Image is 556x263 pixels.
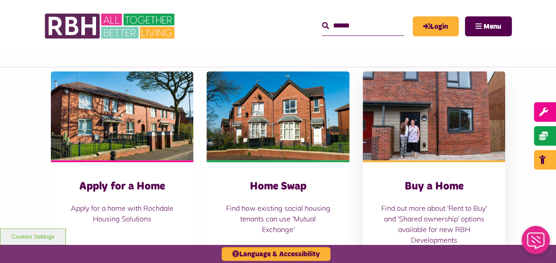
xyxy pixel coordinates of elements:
[413,16,459,36] a: MyRBH
[483,23,501,30] span: Menu
[322,16,404,35] input: Search
[363,71,505,160] img: Longridge Drive Keys
[224,203,331,235] p: Find how existing social housing tenants can use 'Mutual Exchange'
[224,180,331,193] h3: Home Swap
[222,247,330,261] button: Language & Accessibility
[380,180,487,193] h3: Buy a Home
[465,16,512,36] button: Navigation
[51,71,193,160] img: Belton Avenue
[69,180,176,193] h3: Apply for a Home
[516,223,556,263] iframe: Netcall Web Assistant for live chat
[69,203,176,224] p: Apply for a home with Rochdale Housing Solutions
[380,203,487,245] p: Find out more about 'Rent to Buy' and 'Shared ownership' options available for new RBH Developments
[44,9,177,43] img: RBH
[207,71,349,160] img: Belton Ave 07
